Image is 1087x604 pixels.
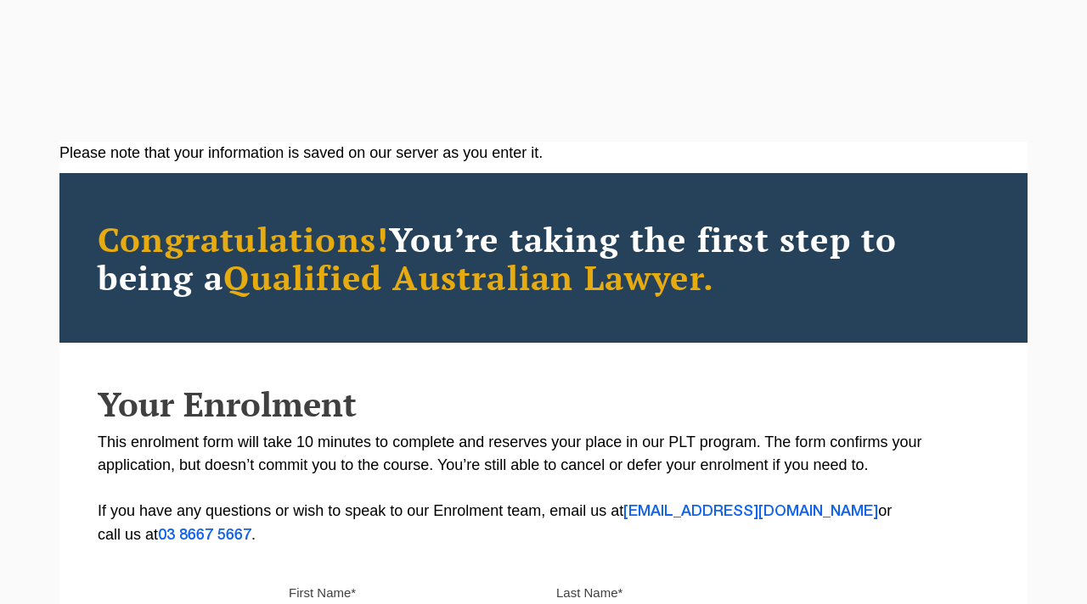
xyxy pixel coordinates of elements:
[98,216,389,261] span: Congratulations!
[289,584,356,601] label: First Name*
[98,385,989,422] h2: Your Enrolment
[158,528,251,542] a: 03 8667 5667
[556,584,622,601] label: Last Name*
[623,505,878,518] a: [EMAIL_ADDRESS][DOMAIN_NAME]
[223,254,714,299] span: Qualified Australian Lawyer.
[98,431,989,547] p: This enrolment form will take 10 minutes to complete and reserves your place in our PLT program. ...
[59,142,1028,165] div: Please note that your information is saved on our server as you enter it.
[98,220,989,296] h2: You’re taking the first step to being a
[38,53,151,102] a: [PERSON_NAME] Centre for Law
